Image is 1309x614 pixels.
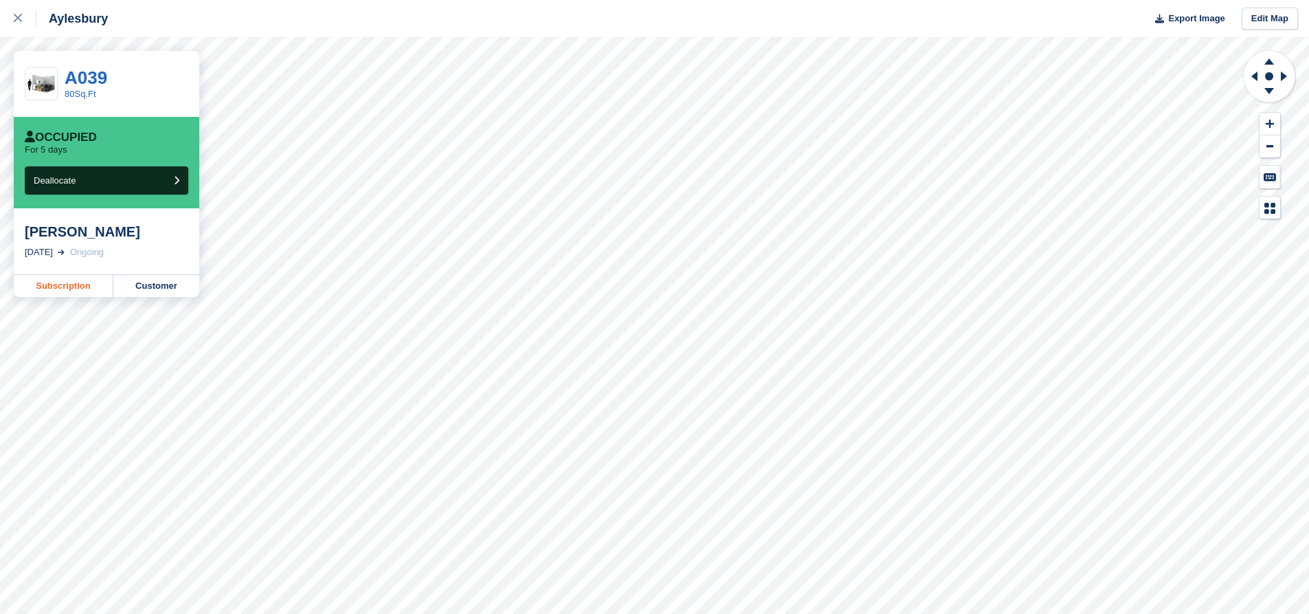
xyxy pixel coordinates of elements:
[70,245,104,259] div: Ongoing
[1260,113,1280,135] button: Zoom In
[1147,8,1225,30] button: Export Image
[14,275,113,297] a: Subscription
[1260,197,1280,219] button: Map Legend
[25,131,97,144] div: Occupied
[36,10,108,27] div: Aylesbury
[25,245,53,259] div: [DATE]
[25,223,188,240] div: [PERSON_NAME]
[1168,12,1224,25] span: Export Image
[25,166,188,195] button: Deallocate
[1260,166,1280,188] button: Keyboard Shortcuts
[65,67,107,88] a: A039
[113,275,199,297] a: Customer
[58,250,65,255] img: arrow-right-light-icn-cde0832a797a2874e46488d9cf13f60e5c3a73dbe684e267c42b8395dfbc2abf.svg
[1260,135,1280,158] button: Zoom Out
[34,175,76,186] span: Deallocate
[65,89,96,99] a: 80Sq.Ft
[25,72,57,96] img: 75-sqft-unit.jpg
[1242,8,1298,30] a: Edit Map
[25,144,67,155] p: For 5 days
